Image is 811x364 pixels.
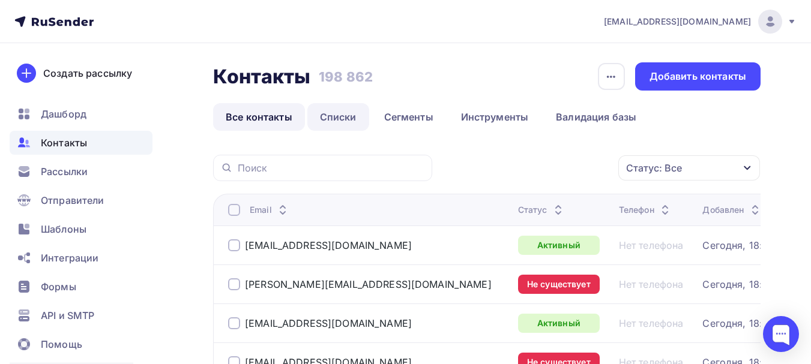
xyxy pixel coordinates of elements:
[618,155,761,181] button: Статус: Все
[245,278,492,290] a: [PERSON_NAME][EMAIL_ADDRESS][DOMAIN_NAME]
[604,10,797,34] a: [EMAIL_ADDRESS][DOMAIN_NAME]
[10,217,152,241] a: Шаблоны
[250,204,290,216] div: Email
[41,136,87,150] span: Контакты
[619,278,684,290] a: Нет телефона
[518,204,565,216] div: Статус
[518,236,600,255] a: Активный
[41,164,88,179] span: Рассылки
[702,317,774,329] a: Сегодня, 18:06
[245,239,412,251] a: [EMAIL_ADDRESS][DOMAIN_NAME]
[213,103,305,131] a: Все контакты
[543,103,649,131] a: Валидация базы
[518,275,600,294] a: Не существует
[702,239,774,251] a: Сегодня, 18:06
[43,66,132,80] div: Создать рассылку
[518,314,600,333] a: Активный
[10,131,152,155] a: Контакты
[41,107,86,121] span: Дашборд
[619,317,684,329] a: Нет телефона
[619,239,684,251] a: Нет телефона
[307,103,369,131] a: Списки
[626,161,682,175] div: Статус: Все
[41,279,76,294] span: Формы
[702,204,762,216] div: Добавлен
[10,102,152,126] a: Дашборд
[245,317,412,329] a: [EMAIL_ADDRESS][DOMAIN_NAME]
[238,161,425,175] input: Поиск
[41,308,94,323] span: API и SMTP
[10,275,152,299] a: Формы
[604,16,751,28] span: [EMAIL_ADDRESS][DOMAIN_NAME]
[10,188,152,212] a: Отправители
[41,337,82,351] span: Помощь
[213,65,310,89] h2: Контакты
[372,103,446,131] a: Сегменты
[650,70,746,83] div: Добавить контакты
[10,160,152,183] a: Рассылки
[41,193,104,207] span: Отправители
[41,251,98,265] span: Интеграции
[702,278,774,290] a: Сегодня, 18:06
[319,68,373,85] h3: 198 862
[448,103,541,131] a: Инструменты
[619,204,672,216] div: Телефон
[41,222,86,236] span: Шаблоны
